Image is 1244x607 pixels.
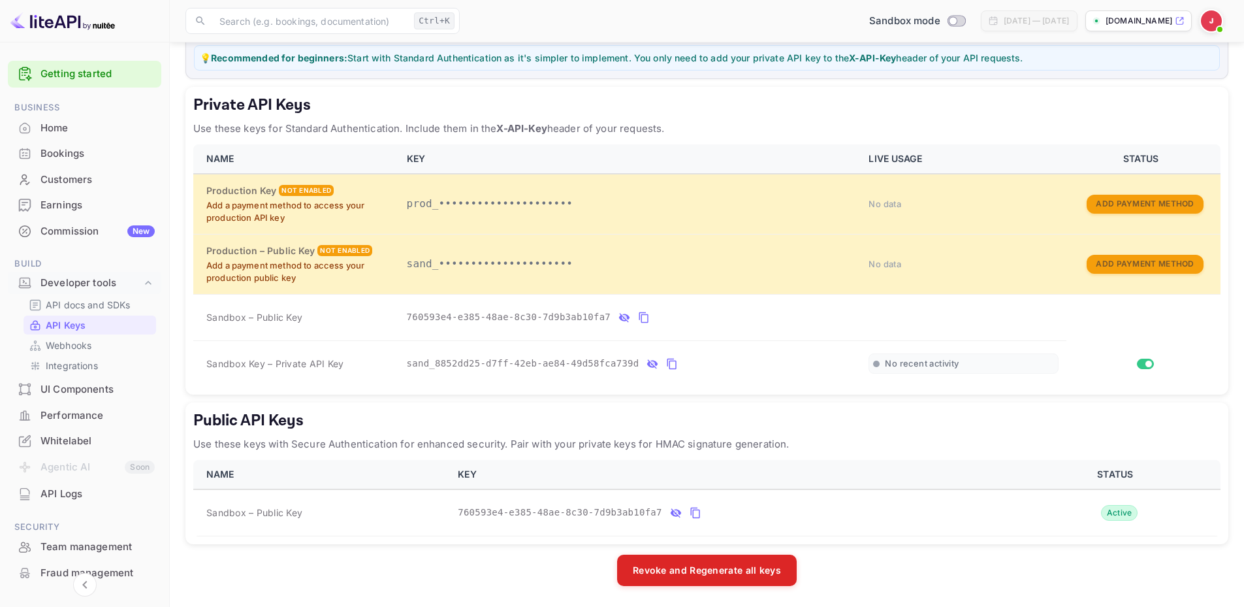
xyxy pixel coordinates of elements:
strong: Recommended for beginners: [211,52,347,63]
th: NAME [193,460,450,489]
div: [DATE] — [DATE] [1004,15,1069,27]
p: sand_••••••••••••••••••••• [407,256,853,272]
th: NAME [193,144,399,174]
div: Fraud management [40,566,155,581]
a: CommissionNew [8,219,161,243]
span: No recent activity [885,358,959,369]
div: Performance [8,403,161,429]
a: API docs and SDKs [29,298,151,312]
div: UI Components [40,382,155,397]
th: STATUS [1015,460,1220,489]
a: API Logs [8,482,161,506]
a: Home [8,116,161,140]
th: STATUS [1066,144,1220,174]
p: Add a payment method to access your production API key [206,199,391,225]
div: Whitelabel [40,434,155,449]
p: API docs and SDKs [46,298,131,312]
span: Security [8,520,161,534]
div: Team management [8,534,161,560]
a: API Keys [29,318,151,332]
div: API Keys [24,316,156,335]
div: CommissionNew [8,219,161,244]
a: Earnings [8,193,161,217]
div: Ctrl+K [414,12,455,29]
div: Developer tools [8,272,161,295]
div: Integrations [24,356,156,375]
img: LiteAPI logo [10,10,115,31]
div: Getting started [8,61,161,88]
h6: Production – Public Key [206,244,315,258]
a: Add Payment Method [1087,197,1203,208]
div: Commission [40,224,155,239]
span: No data [869,259,901,269]
span: Business [8,101,161,115]
div: Bookings [40,146,155,161]
a: UI Components [8,377,161,401]
div: Not enabled [317,245,372,256]
div: New [127,225,155,237]
th: KEY [450,460,1015,489]
strong: X-API-Key [496,122,547,135]
button: Add Payment Method [1087,195,1203,214]
div: API docs and SDKs [24,295,156,314]
h6: Production Key [206,184,276,198]
p: prod_••••••••••••••••••••• [407,196,853,212]
a: Fraud management [8,561,161,585]
input: Search (e.g. bookings, documentation) [212,8,409,34]
div: Home [40,121,155,136]
div: Active [1101,505,1138,521]
div: Team management [40,540,155,555]
div: API Logs [40,487,155,502]
th: KEY [399,144,861,174]
span: sand_8852dd25-d7ff-42eb-ae84-49d58fca739d [407,357,639,370]
p: 💡 Start with Standard Authentication as it's simpler to implement. You only need to add your priv... [200,51,1214,65]
span: Sandbox – Public Key [206,310,302,324]
a: Whitelabel [8,429,161,453]
p: Use these keys with Secure Authentication for enhanced security. Pair with your private keys for ... [193,436,1220,452]
h5: Private API Keys [193,95,1220,116]
span: Sandbox Key – Private API Key [206,358,343,369]
table: public api keys table [193,460,1220,536]
p: Use these keys for Standard Authentication. Include them in the header of your requests. [193,121,1220,137]
p: [DOMAIN_NAME] [1106,15,1172,27]
a: Team management [8,534,161,559]
span: No data [869,199,901,209]
a: Performance [8,403,161,427]
p: API Keys [46,318,86,332]
h5: Public API Keys [193,410,1220,431]
div: Bookings [8,141,161,167]
span: Sandbox – Public Key [206,506,302,519]
button: Add Payment Method [1087,255,1203,274]
div: Customers [8,167,161,193]
span: Sandbox mode [869,14,940,29]
span: Build [8,257,161,271]
div: Whitelabel [8,429,161,454]
div: Customers [40,172,155,188]
p: Add a payment method to access your production public key [206,259,391,285]
button: Collapse navigation [73,573,97,597]
div: Switch to Production mode [864,14,970,29]
a: Customers [8,167,161,191]
div: UI Components [8,377,161,402]
a: Webhooks [29,338,151,352]
a: Add Payment Method [1087,257,1203,269]
a: Bookings [8,141,161,165]
table: private api keys table [193,144,1220,387]
div: Performance [40,408,155,423]
a: Integrations [29,359,151,372]
p: Integrations [46,359,98,372]
span: 760593e4-e385-48ae-8c30-7d9b3ab10fa7 [458,506,662,519]
button: Revoke and Regenerate all keys [617,555,797,586]
strong: X-API-Key [849,52,896,63]
th: LIVE USAGE [861,144,1066,174]
span: 760593e4-e385-48ae-8c30-7d9b3ab10fa7 [407,310,611,324]
img: Jacques Rossouw [1201,10,1222,31]
div: Webhooks [24,336,156,355]
div: Not enabled [279,185,334,196]
div: Earnings [40,198,155,213]
div: Fraud management [8,561,161,586]
div: Developer tools [40,276,142,291]
p: Webhooks [46,338,91,352]
div: Earnings [8,193,161,218]
div: Home [8,116,161,141]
